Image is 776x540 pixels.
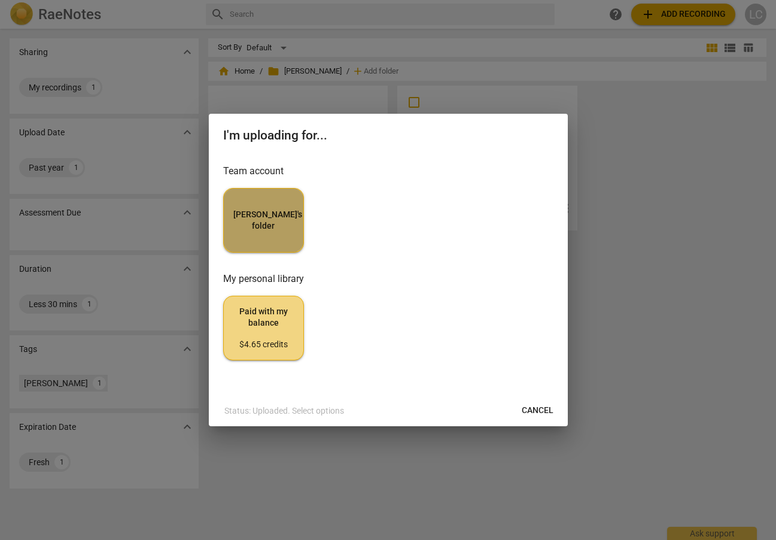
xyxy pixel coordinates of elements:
[522,405,553,417] span: Cancel
[223,272,553,286] h3: My personal library
[223,128,553,143] h2: I'm uploading for...
[223,296,304,360] button: Paid with my balance$4.65 credits
[224,405,344,417] p: Status: Uploaded. Select options
[233,339,294,351] div: $4.65 credits
[223,188,304,253] button: [PERSON_NAME]'s folder
[512,400,563,421] button: Cancel
[223,164,553,178] h3: Team account
[233,306,294,351] span: Paid with my balance
[233,209,294,232] span: [PERSON_NAME]'s folder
